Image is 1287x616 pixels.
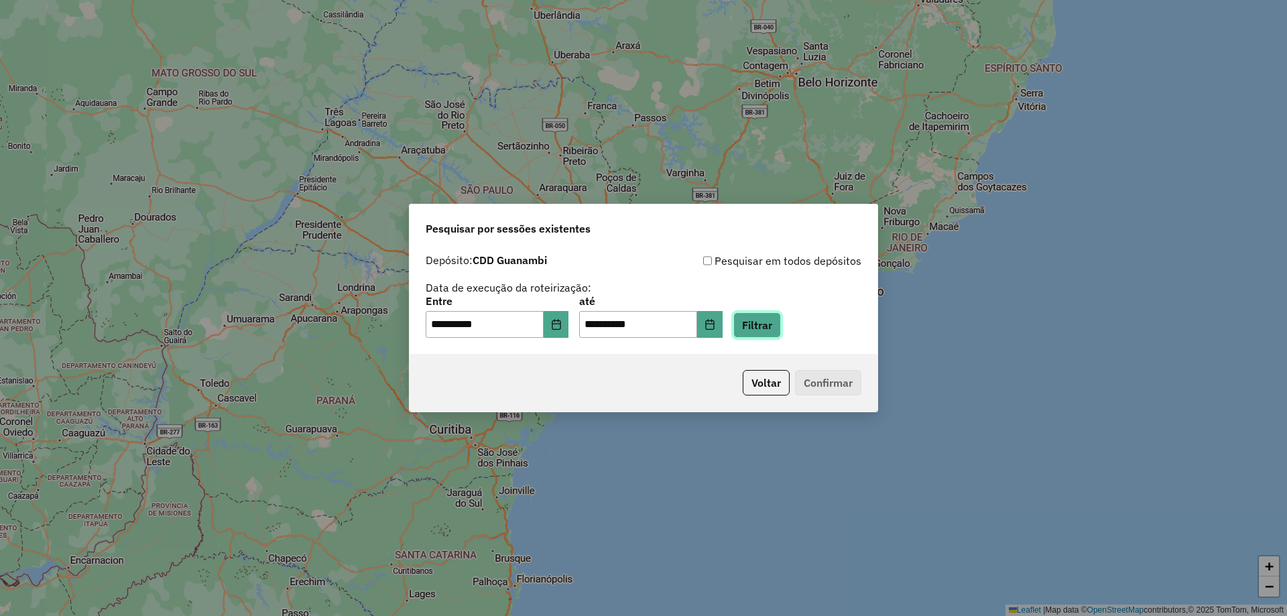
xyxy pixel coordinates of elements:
strong: CDD Guanambi [473,253,547,267]
button: Choose Date [697,311,723,338]
button: Choose Date [544,311,569,338]
label: Data de execução da roteirização: [426,280,591,296]
label: Entre [426,293,568,309]
label: até [579,293,722,309]
button: Filtrar [733,312,781,338]
span: Pesquisar por sessões existentes [426,221,591,237]
button: Voltar [743,370,790,395]
label: Depósito: [426,252,547,268]
div: Pesquisar em todos depósitos [643,253,861,269]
